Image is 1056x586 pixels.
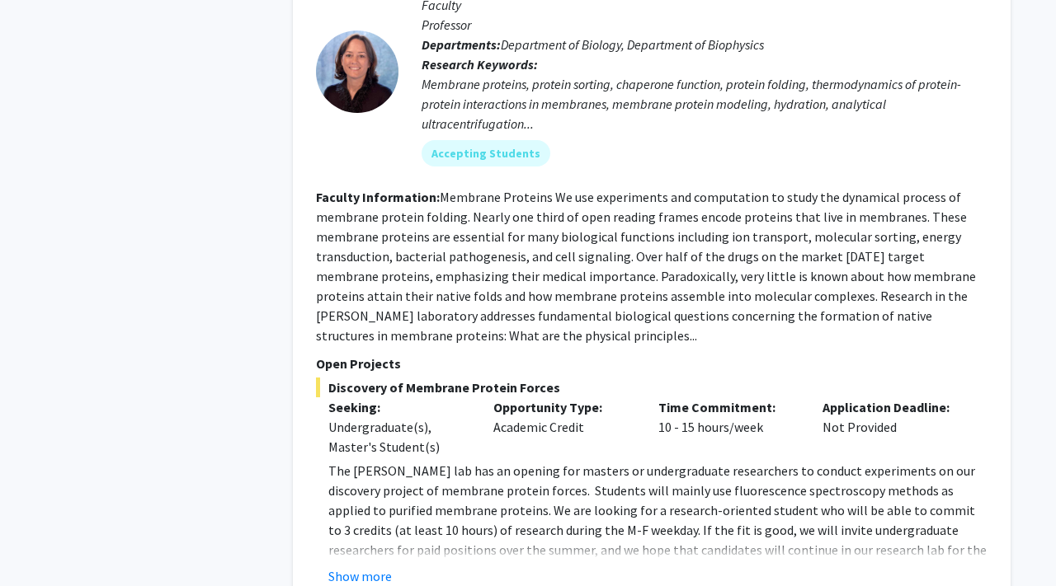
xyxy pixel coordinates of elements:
div: 10 - 15 hours/week [646,397,811,457]
p: Seeking: [328,397,469,417]
div: Membrane proteins, protein sorting, chaperone function, protein folding, thermodynamics of protei... [422,74,988,134]
p: Opportunity Type: [493,397,634,417]
b: Departments: [422,36,501,53]
fg-read-more: Membrane Proteins We use experiments and computation to study the dynamical process of membrane p... [316,189,976,344]
button: Show more [328,566,392,586]
span: Discovery of Membrane Protein Forces [316,377,988,397]
b: Faculty Information: [316,189,440,205]
b: Research Keywords: [422,56,538,73]
span: Department of Biology, Department of Biophysics [501,36,764,53]
div: Undergraduate(s), Master's Student(s) [328,417,469,457]
iframe: Chat [12,512,70,574]
div: Not Provided [810,397,975,457]
p: Professor [422,15,988,35]
p: Open Projects [316,354,988,373]
div: Academic Credit [481,397,646,457]
p: Time Commitment: [658,397,799,417]
p: Application Deadline: [823,397,963,417]
mat-chip: Accepting Students [422,140,550,166]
